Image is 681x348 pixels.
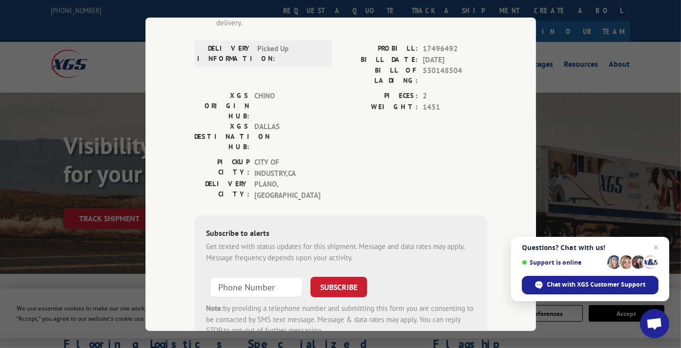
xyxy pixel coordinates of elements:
[194,91,249,121] label: XGS ORIGIN HUB:
[341,65,418,86] label: BILL OF LADING:
[423,65,487,86] span: 530148504
[522,244,659,251] span: Questions? Chat with us!
[341,91,418,102] label: PIECES:
[522,276,659,294] div: Chat with XGS Customer Support
[310,277,367,297] button: SUBSCRIBE
[254,179,320,201] span: PLANO , [GEOGRAPHIC_DATA]
[341,101,418,113] label: WEIGHT:
[206,304,223,313] strong: Note:
[341,43,418,55] label: PROBILL:
[206,303,475,336] div: by providing a telephone number and submitting this form you are consenting to be contacted by SM...
[522,259,604,266] span: Support is online
[254,121,320,152] span: DALLAS
[650,242,662,253] span: Close chat
[423,91,487,102] span: 2
[194,121,249,152] label: XGS DESTINATION HUB:
[206,227,475,241] div: Subscribe to alerts
[194,179,249,201] label: DELIVERY CITY:
[206,241,475,263] div: Get texted with status updates for this shipment. Message and data rates may apply. Message frequ...
[423,43,487,55] span: 17496492
[254,157,320,179] span: CITY OF INDUSTRY , CA
[423,101,487,113] span: 1451
[254,91,320,121] span: CHINO
[640,309,669,338] div: Open chat
[210,277,303,297] input: Phone Number
[423,54,487,65] span: [DATE]
[194,157,249,179] label: PICKUP CITY:
[547,280,646,289] span: Chat with XGS Customer Support
[341,54,418,65] label: BILL DATE:
[197,43,252,64] label: DELIVERY INFORMATION:
[257,43,323,64] span: Picked Up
